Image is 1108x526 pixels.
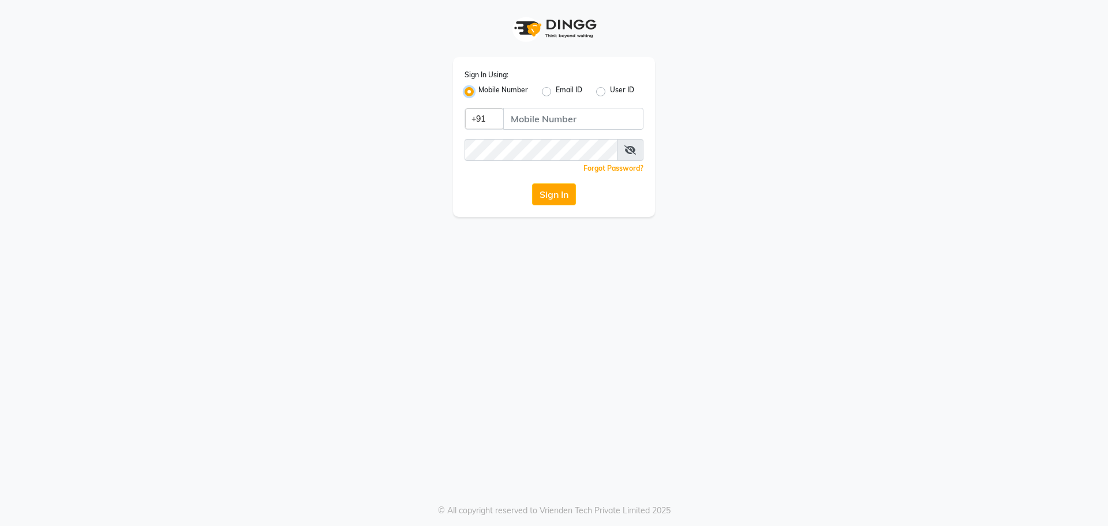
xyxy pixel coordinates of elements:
label: Mobile Number [478,85,528,99]
a: Forgot Password? [583,164,643,172]
label: Email ID [556,85,582,99]
img: logo1.svg [508,12,600,46]
label: Sign In Using: [465,70,508,80]
label: User ID [610,85,634,99]
input: Username [465,139,617,161]
button: Sign In [532,183,576,205]
input: Username [503,108,643,130]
